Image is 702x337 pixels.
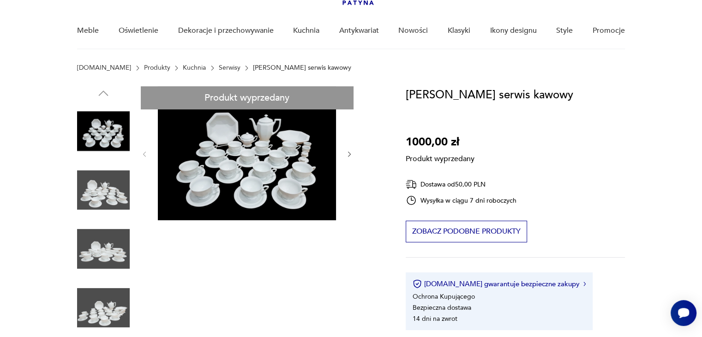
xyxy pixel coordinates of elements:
[219,64,240,72] a: Serwisy
[556,13,573,48] a: Style
[144,64,170,72] a: Produkty
[293,13,319,48] a: Kuchnia
[413,292,475,301] li: Ochrona Kupującego
[406,86,573,104] h1: [PERSON_NAME] serwis kawowy
[413,279,422,289] img: Ikona certyfikatu
[183,64,206,72] a: Kuchnia
[178,13,273,48] a: Dekoracje i przechowywanie
[119,13,158,48] a: Oświetlenie
[490,13,536,48] a: Ikony designu
[593,13,625,48] a: Promocje
[406,221,527,242] button: Zobacz podobne produkty
[406,195,516,206] div: Wysyłka w ciągu 7 dni roboczych
[671,300,696,326] iframe: Smartsupp widget button
[339,13,379,48] a: Antykwariat
[406,179,417,190] img: Ikona dostawy
[253,64,351,72] p: [PERSON_NAME] serwis kawowy
[413,303,471,312] li: Bezpieczna dostawa
[448,13,470,48] a: Klasyki
[406,179,516,190] div: Dostawa od 50,00 PLN
[77,13,99,48] a: Meble
[77,64,131,72] a: [DOMAIN_NAME]
[398,13,428,48] a: Nowości
[583,282,586,286] img: Ikona strzałki w prawo
[406,133,474,151] p: 1000,00 zł
[406,151,474,164] p: Produkt wyprzedany
[413,314,457,323] li: 14 dni na zwrot
[413,279,586,289] button: [DOMAIN_NAME] gwarantuje bezpieczne zakupy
